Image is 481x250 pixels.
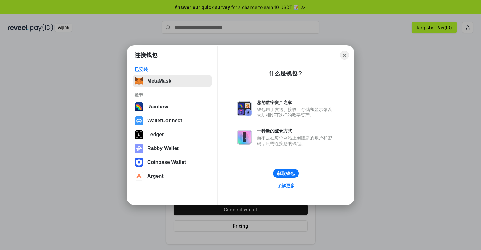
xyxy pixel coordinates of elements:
img: svg+xml,%3Csvg%20xmlns%3D%22http%3A%2F%2Fwww.w3.org%2F2000%2Fsvg%22%20fill%3D%22none%22%20viewBox... [237,130,252,145]
img: svg+xml,%3Csvg%20width%3D%2228%22%20height%3D%2228%22%20viewBox%3D%220%200%2028%2028%22%20fill%3D... [135,172,143,181]
div: 一种新的登录方式 [257,128,335,134]
div: 您的数字资产之家 [257,100,335,105]
button: Coinbase Wallet [133,156,212,169]
img: svg+xml,%3Csvg%20width%3D%2228%22%20height%3D%2228%22%20viewBox%3D%220%200%2028%2028%22%20fill%3D... [135,158,143,167]
div: Rainbow [147,104,168,110]
div: 获取钱包 [277,171,295,176]
img: svg+xml,%3Csvg%20fill%3D%22none%22%20height%3D%2233%22%20viewBox%3D%220%200%2035%2033%22%20width%... [135,77,143,85]
div: Rabby Wallet [147,146,179,151]
div: Coinbase Wallet [147,160,186,165]
div: Argent [147,173,164,179]
div: 而不是在每个网站上创建新的账户和密码，只需连接您的钱包。 [257,135,335,146]
div: 什么是钱包？ [269,70,303,77]
div: 推荐 [135,92,210,98]
button: MetaMask [133,75,212,87]
div: 了解更多 [277,183,295,189]
img: svg+xml,%3Csvg%20width%3D%2228%22%20height%3D%2228%22%20viewBox%3D%220%200%2028%2028%22%20fill%3D... [135,116,143,125]
a: 了解更多 [273,182,298,190]
button: WalletConnect [133,114,212,127]
button: Argent [133,170,212,183]
div: Ledger [147,132,164,137]
button: Ledger [133,128,212,141]
h1: 连接钱包 [135,51,157,59]
button: Rainbow [133,101,212,113]
button: Rabby Wallet [133,142,212,155]
img: svg+xml,%3Csvg%20xmlns%3D%22http%3A%2F%2Fwww.w3.org%2F2000%2Fsvg%22%20fill%3D%22none%22%20viewBox... [135,144,143,153]
div: MetaMask [147,78,171,84]
div: WalletConnect [147,118,182,124]
button: 获取钱包 [273,169,299,178]
img: svg+xml,%3Csvg%20xmlns%3D%22http%3A%2F%2Fwww.w3.org%2F2000%2Fsvg%22%20width%3D%2228%22%20height%3... [135,130,143,139]
div: 已安装 [135,67,210,72]
button: Close [340,51,349,60]
img: svg+xml,%3Csvg%20width%3D%22120%22%20height%3D%22120%22%20viewBox%3D%220%200%20120%20120%22%20fil... [135,102,143,111]
div: 钱包用于发送、接收、存储和显示像以太坊和NFT这样的数字资产。 [257,107,335,118]
img: svg+xml,%3Csvg%20xmlns%3D%22http%3A%2F%2Fwww.w3.org%2F2000%2Fsvg%22%20fill%3D%22none%22%20viewBox... [237,101,252,116]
